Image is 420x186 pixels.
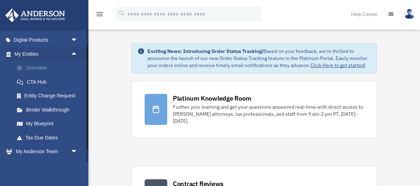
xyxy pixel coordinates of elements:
[10,89,88,103] a: Entity Change Request
[95,12,104,18] a: menu
[10,103,88,117] a: Binder Walkthrough
[5,33,88,47] a: Digital Productsarrow_drop_down
[132,81,377,138] a: Platinum Knowledge Room Further your learning and get your questions answered real-time with dire...
[71,47,85,61] span: arrow_drop_up
[71,145,85,159] span: arrow_drop_down
[3,8,67,22] img: Anderson Advisors Platinum Portal
[173,94,251,103] div: Platinum Knowledge Room
[310,62,366,68] a: Click Here to get started!
[10,131,88,145] a: Tax Due Dates
[5,47,88,61] a: My Entitiesarrow_drop_up
[5,158,88,173] a: My Documentsarrow_drop_down
[118,10,126,17] i: search
[147,48,371,69] div: Based on your feedback, we're thrilled to announce the launch of our new Order Status Tracking fe...
[71,33,85,48] span: arrow_drop_down
[147,48,263,54] strong: Exciting News: Introducing Order Status Tracking!
[10,61,88,75] a: Overview
[95,10,104,18] i: menu
[5,145,88,159] a: My Anderson Teamarrow_drop_down
[173,103,364,125] div: Further your learning and get your questions answered real-time with direct access to [PERSON_NAM...
[404,9,415,19] img: User Pic
[71,158,85,173] span: arrow_drop_down
[10,117,88,131] a: My Blueprint
[10,75,88,89] a: CTA Hub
